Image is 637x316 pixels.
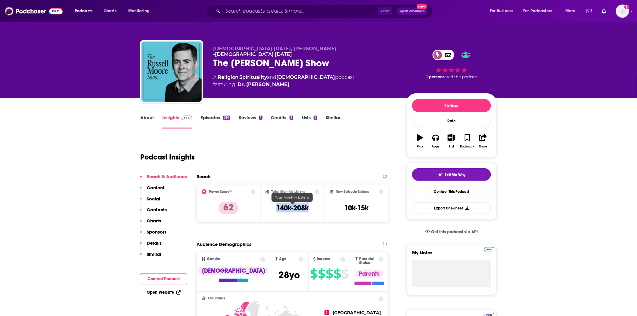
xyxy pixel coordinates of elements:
button: Charts [140,218,161,229]
div: Search podcasts, credits, & more... [212,4,438,18]
span: $ [334,269,341,279]
a: [DEMOGRAPHIC_DATA] [276,74,335,80]
div: Rate [412,115,491,127]
a: Dr. Russell Moore [238,81,289,88]
a: Similar [326,115,340,129]
a: Show notifications dropdown [584,6,595,16]
img: tell me why sparkle [438,172,443,177]
span: 28 yo [279,269,300,281]
div: [DEMOGRAPHIC_DATA] [198,267,269,275]
p: 62 [219,202,238,214]
button: Open AdvancedNew [397,8,427,15]
h1: Podcast Insights [140,153,195,162]
span: Charts [104,7,117,15]
span: [GEOGRAPHIC_DATA] [333,310,381,315]
a: InsightsPodchaser Pro [162,115,192,129]
button: Export One-Sheet [412,202,491,214]
a: Pro website [484,246,495,252]
span: $ [310,269,317,279]
span: More [565,7,576,15]
div: Parents [355,270,384,278]
a: Spirituality [239,74,267,80]
a: Get this podcast via API [420,225,483,239]
button: Social [140,196,160,207]
button: tell me why sparkleTell Me Why [412,168,491,181]
span: Total Monthly Listens [275,195,309,200]
button: Similar [140,251,161,262]
button: open menu [486,6,521,16]
img: Podchaser Pro [484,247,495,252]
button: open menu [70,6,100,16]
input: Search podcasts, credits, & more... [223,6,378,16]
button: Follow [412,99,491,112]
svg: Add a profile image [624,5,629,9]
div: Bookmark [460,145,474,148]
span: New [417,4,427,9]
img: Podchaser - Follow, Share and Rate Podcasts [5,5,63,17]
a: Episodes397 [200,115,230,129]
button: Bookmark [459,130,475,152]
button: open menu [520,6,561,16]
span: Gender [207,257,220,261]
span: 62 [439,50,455,60]
a: Charts [100,6,120,16]
p: Similar [147,251,161,257]
span: , [238,74,239,80]
button: Content [140,185,164,196]
span: $ [341,269,348,279]
button: Reach & Audience [140,174,187,185]
h2: Reach [197,174,210,179]
div: 9 [290,116,293,120]
span: 1 [325,310,329,315]
button: Contact Podcast [140,273,187,284]
p: Social [147,196,160,202]
button: Sponsors [140,229,166,240]
h2: New Episode Listens [336,190,369,194]
h3: 140k-208k [276,203,309,212]
span: featuring [213,81,354,88]
h2: Total Monthly Listens [272,190,306,194]
img: User Profile [616,5,629,18]
img: The Russell Moore Show [141,42,202,102]
a: Contact This Podcast [412,186,491,197]
button: List [444,130,459,152]
span: Countries [208,296,225,300]
a: Reviews1 [239,115,262,129]
button: Details [140,240,162,251]
span: $ [326,269,333,279]
a: Religion [218,74,238,80]
span: Ctrl K [378,7,392,15]
span: For Business [490,7,514,15]
span: Parental Status [359,257,378,265]
div: Play [417,145,423,148]
span: • [213,51,292,57]
a: Open Website [147,290,181,295]
div: 6 [314,116,317,120]
span: Age [279,257,287,261]
label: My Notes [412,250,491,260]
button: Share [475,130,491,152]
div: List [449,145,454,148]
span: Podcasts [75,7,92,15]
div: A podcast [213,74,354,88]
p: Content [147,185,164,191]
h2: Audience Demographics [197,241,251,247]
span: Tell Me Why [445,172,466,177]
span: 1 person [426,75,443,79]
div: 397 [223,116,230,120]
span: Get this podcast via API [431,229,478,234]
span: Open Advanced [400,10,425,13]
a: Lists6 [302,115,317,129]
p: Reach & Audience [147,174,187,179]
p: Sponsors [147,229,166,235]
a: About [140,115,154,129]
a: [DEMOGRAPHIC_DATA] [DATE] [215,51,292,57]
span: Monitoring [128,7,150,15]
h2: Power Score™ [209,190,232,194]
button: Apps [428,130,443,152]
span: For Podcasters [524,7,552,15]
div: Share [479,145,487,148]
button: Show profile menu [616,5,629,18]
